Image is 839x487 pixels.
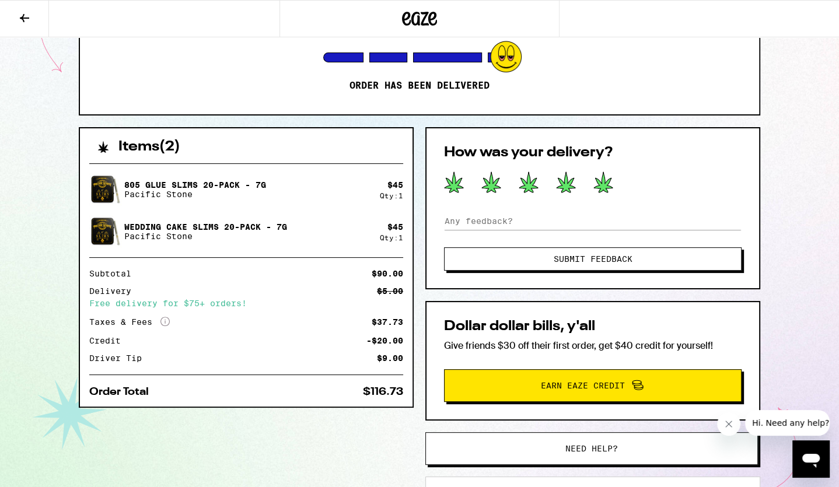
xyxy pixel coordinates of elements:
div: Taxes & Fees [89,317,170,327]
div: $90.00 [372,269,403,278]
p: 805 Glue Slims 20-Pack - 7g [124,180,266,190]
div: $37.73 [372,318,403,326]
div: $ 45 [387,222,403,232]
div: Credit [89,337,129,345]
div: Driver Tip [89,354,150,362]
button: Submit Feedback [444,247,742,271]
div: $5.00 [377,287,403,295]
div: Delivery [89,287,139,295]
h2: How was your delivery? [444,146,742,160]
span: Need help? [565,444,618,453]
iframe: Message from company [745,410,830,436]
div: Subtotal [89,269,139,278]
img: Wedding Cake Slims 20-Pack - 7g [89,215,122,248]
iframe: Close message [717,412,740,436]
button: Need help? [425,432,758,465]
p: Wedding Cake Slims 20-Pack - 7g [124,222,287,232]
div: Free delivery for $75+ orders! [89,299,403,307]
span: Earn Eaze Credit [541,381,625,390]
p: Order has been delivered [349,80,490,92]
div: $9.00 [377,354,403,362]
input: Any feedback? [444,212,742,230]
h2: Dollar dollar bills, y'all [444,320,742,334]
div: $116.73 [363,387,403,397]
div: $ 45 [387,180,403,190]
span: Submit Feedback [554,255,632,263]
div: Qty: 1 [380,234,403,241]
p: Pacific Stone [124,232,287,241]
div: Order Total [89,387,157,397]
p: Give friends $30 off their first order, get $40 credit for yourself! [444,339,742,352]
p: Pacific Stone [124,190,266,199]
button: Earn Eaze Credit [444,369,742,402]
div: -$20.00 [366,337,403,345]
iframe: Button to launch messaging window [792,440,830,478]
img: 805 Glue Slims 20-Pack - 7g [89,173,122,206]
div: Qty: 1 [380,192,403,199]
h2: Items ( 2 ) [118,140,180,154]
